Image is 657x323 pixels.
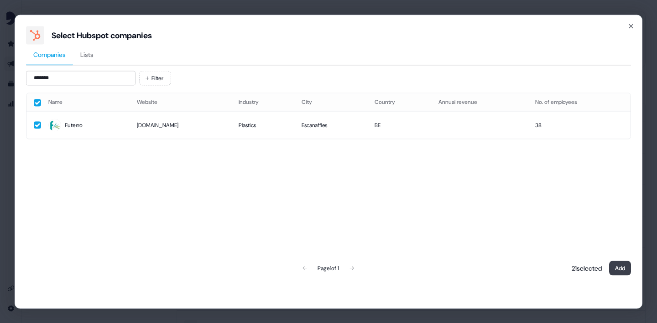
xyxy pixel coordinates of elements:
[318,263,339,272] div: Page 1 of 1
[294,93,367,111] th: City
[609,261,631,275] button: Add
[52,30,152,41] div: Select Hubspot companies
[41,93,130,111] th: Name
[130,111,231,139] td: [DOMAIN_NAME]
[568,263,602,272] p: 21 selected
[528,111,631,139] td: 38
[367,93,431,111] th: Country
[65,121,83,130] div: Futerro
[130,93,231,111] th: Website
[231,93,294,111] th: Industry
[431,93,528,111] th: Annual revenue
[231,111,294,139] td: Plastics
[367,111,431,139] td: BE
[139,71,171,85] button: Filter
[80,50,94,59] span: Lists
[33,50,66,59] span: Companies
[294,111,367,139] td: Escanaffles
[528,93,631,111] th: No. of employees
